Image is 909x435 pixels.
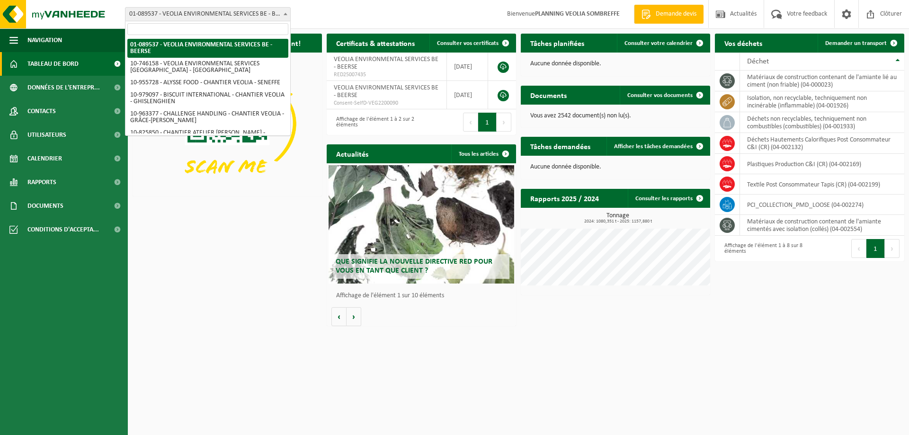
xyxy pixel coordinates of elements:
a: Demander un transport [818,34,903,53]
td: Déchets Hautements Calorifiques Post Consommateur C&I (CR) (04-002132) [740,133,904,154]
span: RED25007435 [334,71,439,79]
span: Navigation [27,28,62,52]
button: Previous [463,113,478,132]
li: 10-955728 - ALYSSE FOOD - CHANTIER VEOLIA - SENEFFE [127,77,288,89]
span: Rapports [27,170,56,194]
h2: Certificats & attestations [327,34,424,52]
strong: PLANNING VEOLIA SOMBREFFE [535,10,620,18]
a: Consulter vos certificats [429,34,515,53]
h2: Vos déchets [715,34,772,52]
span: Documents [27,194,63,218]
td: matériaux de construction contenant de l'amiante lié au ciment (non friable) (04-000023) [740,71,904,91]
button: 1 [866,239,885,258]
td: Textile Post Consommateur Tapis (CR) (04-002199) [740,174,904,195]
span: VEOLIA ENVIRONMENTAL SERVICES BE - BEERSE [334,56,438,71]
span: Consulter vos documents [627,92,693,98]
h2: Documents [521,86,576,104]
span: 2024: 1080,351 t - 2025: 1157,880 t [526,219,710,224]
h2: Actualités [327,144,378,163]
button: Previous [851,239,866,258]
span: Déchet [747,58,769,65]
div: Affichage de l'élément 1 à 2 sur 2 éléments [331,112,417,133]
li: 10-746158 - VEOLIA ENVIRONMENTAL SERVICES [GEOGRAPHIC_DATA] - [GEOGRAPHIC_DATA] [127,58,288,77]
span: Consent-SelfD-VEG2200090 [334,99,439,107]
li: 01-089537 - VEOLIA ENVIRONMENTAL SERVICES BE - BEERSE [127,39,288,58]
td: Plastiques Production C&I (CR) (04-002169) [740,154,904,174]
h2: Tâches planifiées [521,34,594,52]
button: Next [885,239,900,258]
span: Afficher les tâches demandées [614,143,693,150]
p: Affichage de l'élément 1 sur 10 éléments [336,293,511,299]
a: Que signifie la nouvelle directive RED pour vous en tant que client ? [329,165,514,284]
a: Afficher les tâches demandées [606,137,709,156]
button: 1 [478,113,497,132]
li: 10-979097 - BISCUIT INTERNATIONAL - CHANTIER VEOLIA - GHISLENGHIEN [127,89,288,108]
span: Demande devis [653,9,699,19]
td: [DATE] [447,53,488,81]
a: Consulter votre calendrier [617,34,709,53]
p: Vous avez 2542 document(s) non lu(s). [530,113,701,119]
p: Aucune donnée disponible. [530,61,701,67]
li: 10-825850 - CHANTIER ATELIER [PERSON_NAME] - VEOLIA - WAREMME [127,127,288,146]
span: Conditions d'accepta... [27,218,99,241]
a: Tous les articles [451,144,515,163]
td: PCI_COLLECTION_PMD_LOOSE (04-002274) [740,195,904,215]
a: Consulter vos documents [620,86,709,105]
span: Tableau de bord [27,52,79,76]
button: Next [497,113,511,132]
td: matériaux de construction contenant de l'amiante cimentés avec isolation (collés) (04-002554) [740,215,904,236]
span: Que signifie la nouvelle directive RED pour vous en tant que client ? [336,258,492,275]
span: Demander un transport [825,40,887,46]
a: Consulter les rapports [628,189,709,208]
span: Calendrier [27,147,62,170]
h3: Tonnage [526,213,710,224]
td: isolation, non recyclable, techniquement non incinérable (inflammable) (04-001926) [740,91,904,112]
div: Affichage de l'élément 1 à 8 sur 8 éléments [720,238,805,259]
a: Demande devis [634,5,704,24]
button: Volgende [347,307,361,326]
h2: Tâches demandées [521,137,600,155]
td: [DATE] [447,81,488,109]
td: déchets non recyclables, techniquement non combustibles (combustibles) (04-001933) [740,112,904,133]
h2: Rapports 2025 / 2024 [521,189,608,207]
span: Données de l'entrepr... [27,76,100,99]
span: Utilisateurs [27,123,66,147]
span: Contacts [27,99,56,123]
span: 01-089537 - VEOLIA ENVIRONMENTAL SERVICES BE - BEERSE [125,8,290,21]
span: 01-089537 - VEOLIA ENVIRONMENTAL SERVICES BE - BEERSE [125,7,291,21]
p: Aucune donnée disponible. [530,164,701,170]
span: Consulter votre calendrier [624,40,693,46]
button: Vorige [331,307,347,326]
span: Consulter vos certificats [437,40,499,46]
li: 10-963377 - CHALLENGE HANDLING - CHANTIER VEOLIA - GRÂCE-[PERSON_NAME] [127,108,288,127]
span: VEOLIA ENVIRONMENTAL SERVICES BE - BEERSE [334,84,438,99]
